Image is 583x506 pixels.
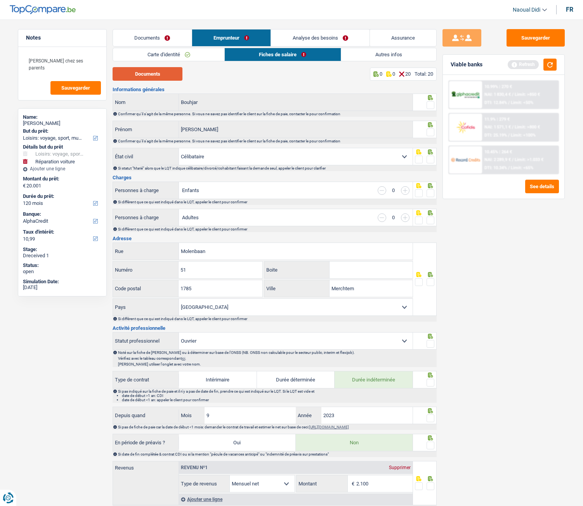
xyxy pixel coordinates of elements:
[23,262,102,269] div: Status:
[513,7,540,13] span: Naoual Didi
[113,87,437,92] h3: Informations générales
[118,389,436,402] div: Si pas indiqué sur la fiche de paie et il n'y a pas de date de fin, prendre ce qui est indiqué su...
[113,236,437,241] h3: Adresse
[264,262,330,278] label: Boite
[484,133,507,138] span: DTI: 25.19%
[118,452,436,456] div: Si date de fin complétée & contrat CDI ou si la mention "pécule de vacances anticipé" ou "indemni...
[23,279,102,285] div: Simulation Date:
[507,3,547,16] a: Naoual Didi
[484,157,511,162] span: NAI: 2 289,9 €
[451,61,482,68] div: Viable banks
[205,407,296,424] input: MM
[341,48,437,61] a: Autres infos
[511,165,533,170] span: Limit: <65%
[297,475,347,492] label: Montant
[23,120,102,126] div: [PERSON_NAME]
[508,133,510,138] span: /
[23,246,102,253] div: Stage:
[23,229,100,235] label: Taux d'intérêt:
[10,5,76,14] img: TopCompare Logo
[515,157,543,162] span: Limit: >1.033 €
[113,333,179,349] label: Statut professionnel
[23,284,102,291] div: [DATE]
[370,29,437,46] a: Assurance
[451,152,480,167] img: Record Credits
[179,371,257,388] label: Intérimaire
[257,371,335,388] label: Durée déterminée
[451,90,480,99] img: AlphaCredit
[380,71,382,77] p: 0
[113,461,179,470] label: Revenus
[113,374,179,386] label: Type de contrat
[23,114,102,120] div: Name:
[118,362,436,366] p: [PERSON_NAME] utiliser l'onglet avec votre nom.
[113,121,179,138] label: Prénom
[113,209,179,226] label: Personnes à charge
[179,494,413,505] div: Ajouter une ligne
[387,465,413,470] div: Supprimer
[61,85,90,90] span: Sauvegarder
[321,407,413,424] input: AAAA
[484,149,512,154] div: 10.45% | 264 €
[484,92,511,97] span: NAI: 1 830,4 €
[113,67,182,81] button: Documents
[335,371,413,388] label: Durée indéterminée
[296,407,321,424] label: Année
[26,35,99,41] h5: Notes
[23,144,102,150] div: Détails but du prêt
[23,176,100,182] label: Montant du prêt:
[512,157,514,162] span: /
[179,465,210,470] div: Revenu nº1
[348,475,356,492] span: €
[392,71,395,77] p: 0
[118,227,436,231] div: Si différent que ce qui est indiqué dans le LQT, appeler le client pour confirmer
[179,407,205,424] label: Mois
[512,92,514,97] span: /
[122,393,436,398] li: date de début >1 an: CDI
[508,165,510,170] span: /
[512,125,514,130] span: /
[118,112,436,116] div: Confirmer qu'il s'agit de la même personne. Si vous ne savez pas identifier le client sur la fich...
[23,253,102,259] div: Dreceived 1
[511,100,533,105] span: Limit: <50%
[511,133,536,138] span: Limit: <100%
[179,475,230,492] label: Type de revenus
[113,94,179,111] label: Nom
[113,280,179,297] label: Code postal
[118,139,436,143] div: Confirmer qu'il s'agit de la même personne. Si vous ne savez pas identifier le client sur la fich...
[484,165,507,170] span: DTI: 10.34%
[23,193,100,199] label: Durée du prêt:
[113,48,224,61] a: Carte d'identité
[179,434,296,451] label: Oui
[182,215,199,220] label: Adultes
[309,425,349,429] a: [URL][DOMAIN_NAME]
[415,71,433,77] div: Total: 20
[118,425,436,429] div: Si pas de fiche de paie car la date de début <1 mois: demander le contrat de travail et estimer l...
[484,84,512,89] div: 10.99% | 270 €
[113,182,179,199] label: Personnes à charge
[118,350,436,355] p: Noté sur la fiche de [PERSON_NAME] ou à déterminer sur base de l'ONSS (NB. ONSS non calculable po...
[23,183,26,189] span: €
[118,356,436,360] p: Vérifiez avec le tableau correspondant .
[113,243,179,260] label: Rue
[271,29,370,46] a: Analyse des besoins
[113,326,437,331] h3: Activité professionnelle
[390,215,397,220] div: 0
[515,92,540,97] span: Limit: >850 €
[225,48,341,61] a: Fiches de salaire
[405,71,411,77] p: 20
[515,125,540,130] span: Limit: >800 €
[296,434,413,451] label: Non
[525,180,559,193] button: See details
[182,188,199,193] label: Enfants
[23,211,100,217] label: Banque:
[122,398,436,402] li: date de début <1 an: appeler le client pour confirmer
[23,166,102,172] div: Ajouter une ligne
[451,120,480,134] img: Cofidis
[192,29,271,46] a: Emprunteur
[118,166,436,170] div: Si statut "Marié" alors que le LQT indique célibataire/divorcé/cohabitant faisant la demande seul...
[23,269,102,275] div: open
[113,175,437,180] h3: Charges
[484,117,510,122] div: 11.9% | 279 €
[113,299,179,315] label: Pays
